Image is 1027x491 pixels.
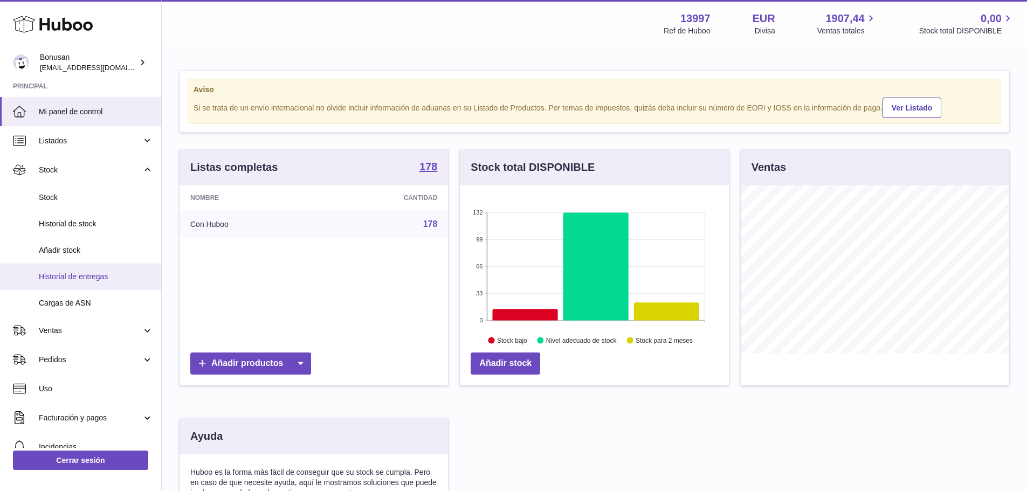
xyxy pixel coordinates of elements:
strong: EUR [753,11,775,26]
span: Facturación y pagos [39,413,142,423]
h3: Stock total DISPONIBLE [471,160,595,175]
text: 66 [477,263,483,269]
span: Cargas de ASN [39,298,153,308]
text: 99 [477,236,483,243]
span: Uso [39,384,153,394]
span: Stock total DISPONIBLE [919,26,1014,36]
td: Con Huboo [180,210,319,238]
div: Si se trata de un envío internacional no olvide incluir información de aduanas en su Listado de P... [194,96,995,118]
div: Bonusan [40,52,137,73]
div: Ref de Huboo [664,26,710,36]
th: Cantidad [319,185,449,210]
text: 0 [480,317,483,323]
span: Historial de entregas [39,272,153,282]
strong: 13997 [680,11,711,26]
text: Stock para 2 meses [636,337,693,344]
a: 178 [423,219,438,229]
text: Stock bajo [497,337,527,344]
h3: Ayuda [190,429,223,444]
a: 1907,44 Ventas totales [817,11,877,36]
span: Añadir stock [39,245,153,255]
span: 0,00 [981,11,1002,26]
text: 33 [477,290,483,296]
h3: Ventas [752,160,786,175]
span: Historial de stock [39,219,153,229]
span: Ventas totales [817,26,877,36]
a: 178 [419,161,437,174]
a: 0,00 Stock total DISPONIBLE [919,11,1014,36]
h3: Listas completas [190,160,278,175]
span: Mi panel de control [39,107,153,117]
span: Ventas [39,326,142,336]
img: info@bonusan.es [13,54,29,71]
span: Incidencias [39,442,153,452]
span: Pedidos [39,355,142,365]
text: 132 [473,209,483,216]
a: Añadir stock [471,352,540,375]
strong: Aviso [194,85,995,95]
span: [EMAIL_ADDRESS][DOMAIN_NAME] [40,63,158,72]
div: Divisa [755,26,775,36]
span: Stock [39,165,142,175]
strong: 178 [419,161,437,172]
text: Nivel adecuado de stock [546,337,617,344]
span: Stock [39,192,153,203]
th: Nombre [180,185,319,210]
span: 1907,44 [825,11,864,26]
a: Ver Listado [883,98,941,118]
a: Cerrar sesión [13,451,148,470]
a: Añadir productos [190,352,311,375]
span: Listados [39,136,142,146]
